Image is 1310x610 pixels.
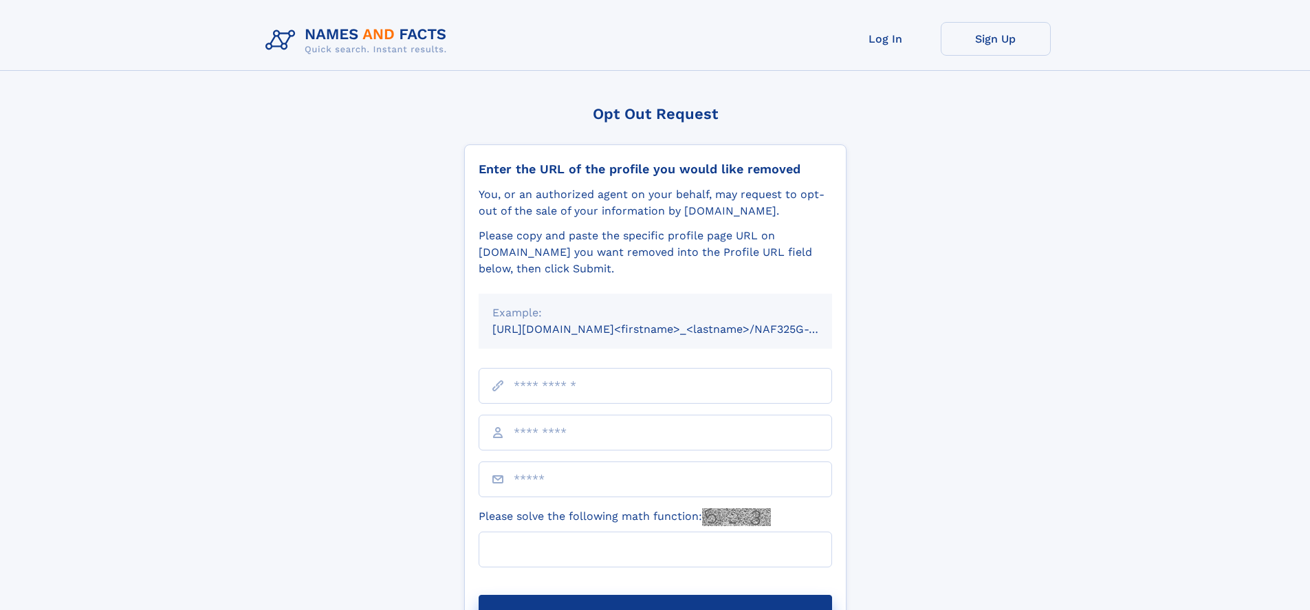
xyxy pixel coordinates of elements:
[492,323,858,336] small: [URL][DOMAIN_NAME]<firstname>_<lastname>/NAF325G-xxxxxxxx
[479,228,832,277] div: Please copy and paste the specific profile page URL on [DOMAIN_NAME] you want removed into the Pr...
[260,22,458,59] img: Logo Names and Facts
[492,305,818,321] div: Example:
[479,186,832,219] div: You, or an authorized agent on your behalf, may request to opt-out of the sale of your informatio...
[941,22,1051,56] a: Sign Up
[831,22,941,56] a: Log In
[464,105,847,122] div: Opt Out Request
[479,162,832,177] div: Enter the URL of the profile you would like removed
[479,508,771,526] label: Please solve the following math function:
